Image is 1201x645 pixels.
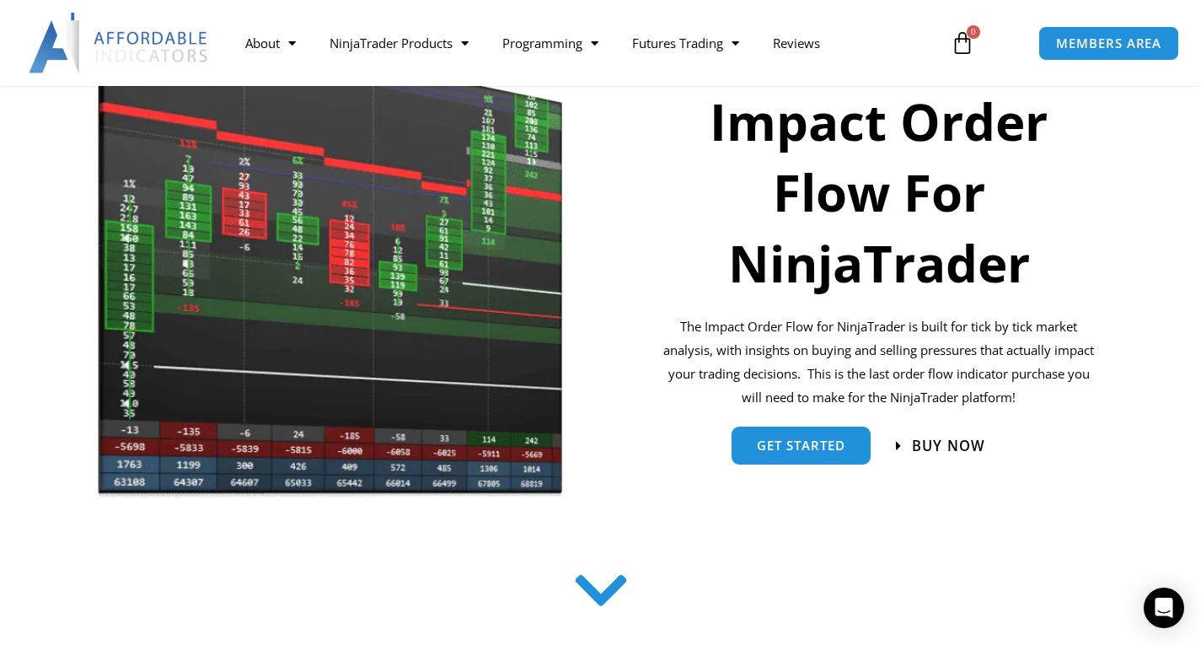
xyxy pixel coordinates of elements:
[967,25,980,39] span: 0
[757,439,845,452] span: get started
[1038,26,1179,61] a: MEMBERS AREA
[925,19,1000,67] a: 0
[732,427,871,465] a: get started
[1144,588,1184,628] div: Open Intercom Messenger
[313,24,485,62] a: NinjaTrader Products
[912,438,985,453] span: Buy now
[896,438,985,453] a: Buy now
[661,86,1098,298] h1: Impact Order Flow For NinjaTrader
[661,315,1098,409] p: The Impact Order Flow for NinjaTrader is built for tick by tick market analysis, with insights on...
[29,13,210,73] img: LogoAI | Affordable Indicators – NinjaTrader
[756,24,837,62] a: Reviews
[1056,37,1161,50] span: MEMBERS AREA
[485,24,615,62] a: Programming
[615,24,756,62] a: Futures Trading
[97,3,565,502] img: Orderflow | Affordable Indicators – NinjaTrader
[228,24,937,62] nav: Menu
[228,24,313,62] a: About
